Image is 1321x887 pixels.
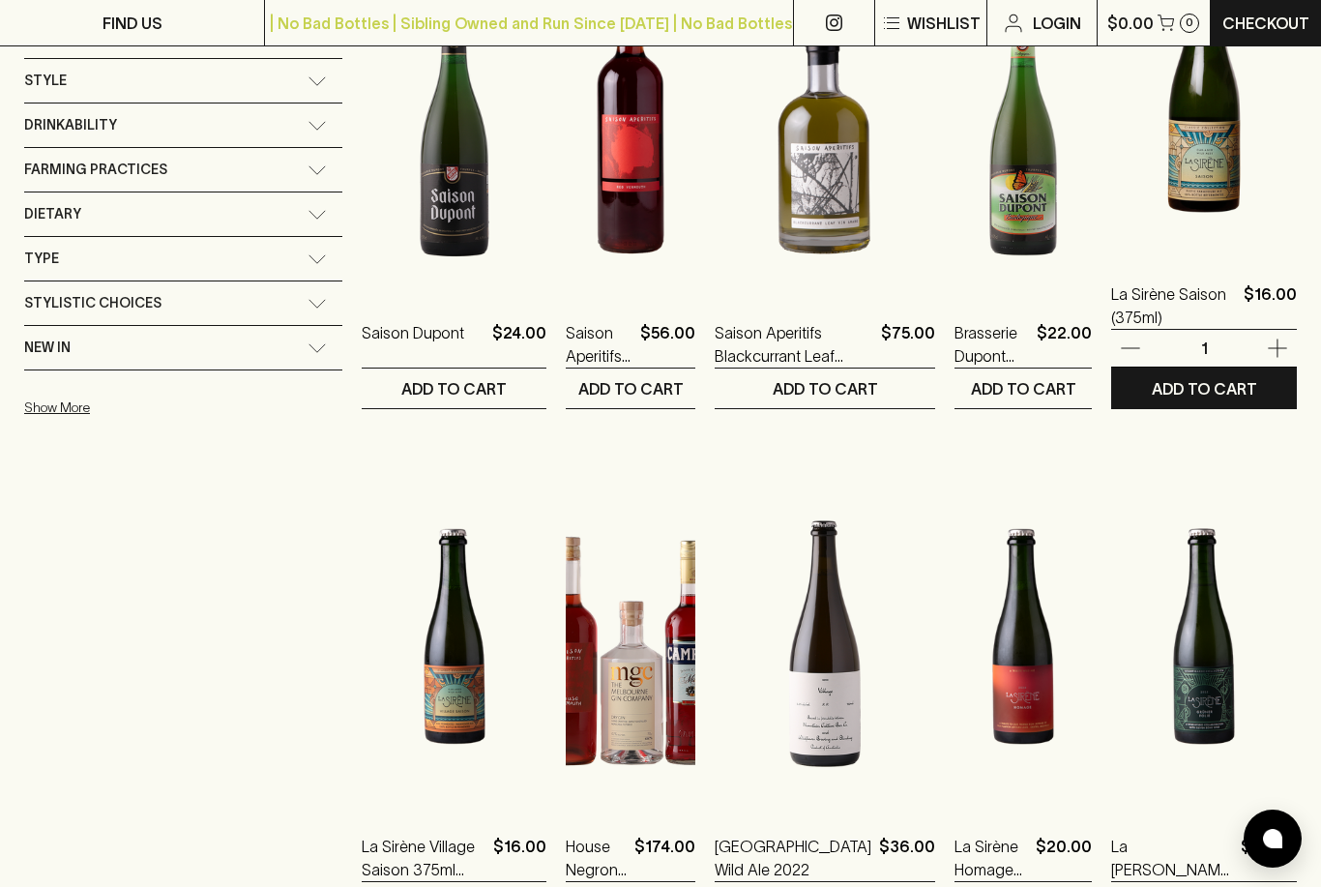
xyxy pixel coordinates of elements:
[566,835,627,881] a: House Negroni Pack
[715,467,935,806] img: Wildflower Village Wild Ale 2022
[1107,12,1154,35] p: $0.00
[954,835,1028,881] a: La Sirène Homage 375ml (bottle)
[715,369,935,408] button: ADD TO CART
[1033,12,1081,35] p: Login
[879,835,935,881] p: $36.00
[24,281,342,325] div: Stylistic Choices
[715,321,873,368] a: Saison Aperitifs Blackcurrant Leaf [PERSON_NAME]
[578,377,684,400] p: ADD TO CART
[634,835,695,881] p: $174.00
[1263,829,1282,848] img: bubble-icon
[24,69,67,93] span: Style
[566,369,695,408] button: ADD TO CART
[1244,282,1297,329] p: $16.00
[566,321,632,368] a: Saison Aperitifs House Vermouth
[24,103,342,147] div: Drinkability
[24,336,71,360] span: New In
[24,59,342,103] div: Style
[1111,282,1236,329] a: La Sirène Saison (375ml)
[401,377,507,400] p: ADD TO CART
[1111,467,1297,806] img: La Sirène Gruner Folie
[1181,338,1227,359] p: 1
[1037,321,1092,368] p: $22.00
[954,467,1092,806] img: La Sirène Homage 375ml (bottle)
[24,113,117,137] span: Drinkability
[1241,835,1297,881] p: $20.00
[103,12,162,35] p: FIND US
[24,202,81,226] span: Dietary
[773,377,878,400] p: ADD TO CART
[362,835,485,881] a: La Sirène Village Saison 375ml (bottle)
[881,321,935,368] p: $75.00
[907,12,981,35] p: Wishlist
[24,326,342,370] div: New In
[24,388,278,428] button: Show More
[362,369,546,408] button: ADD TO CART
[954,321,1029,368] a: Brasserie Dupont Saison Biologique
[24,237,342,281] div: Type
[715,835,871,881] a: [GEOGRAPHIC_DATA] Wild Ale 2022
[24,192,342,236] div: Dietary
[640,321,695,368] p: $56.00
[954,369,1092,408] button: ADD TO CART
[566,467,695,806] img: House Negroni Pack
[1186,17,1193,28] p: 0
[971,377,1076,400] p: ADD TO CART
[362,467,546,806] img: La Sirène Village Saison 375ml (bottle)
[1111,369,1297,408] button: ADD TO CART
[492,321,546,368] p: $24.00
[1036,835,1092,881] p: $20.00
[1222,12,1309,35] p: Checkout
[1111,835,1233,881] a: La [PERSON_NAME] Folie
[24,247,59,271] span: Type
[24,291,161,315] span: Stylistic Choices
[493,835,546,881] p: $16.00
[1152,377,1257,400] p: ADD TO CART
[24,148,342,192] div: Farming Practices
[362,321,464,368] a: Saison Dupont
[24,158,167,182] span: Farming Practices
